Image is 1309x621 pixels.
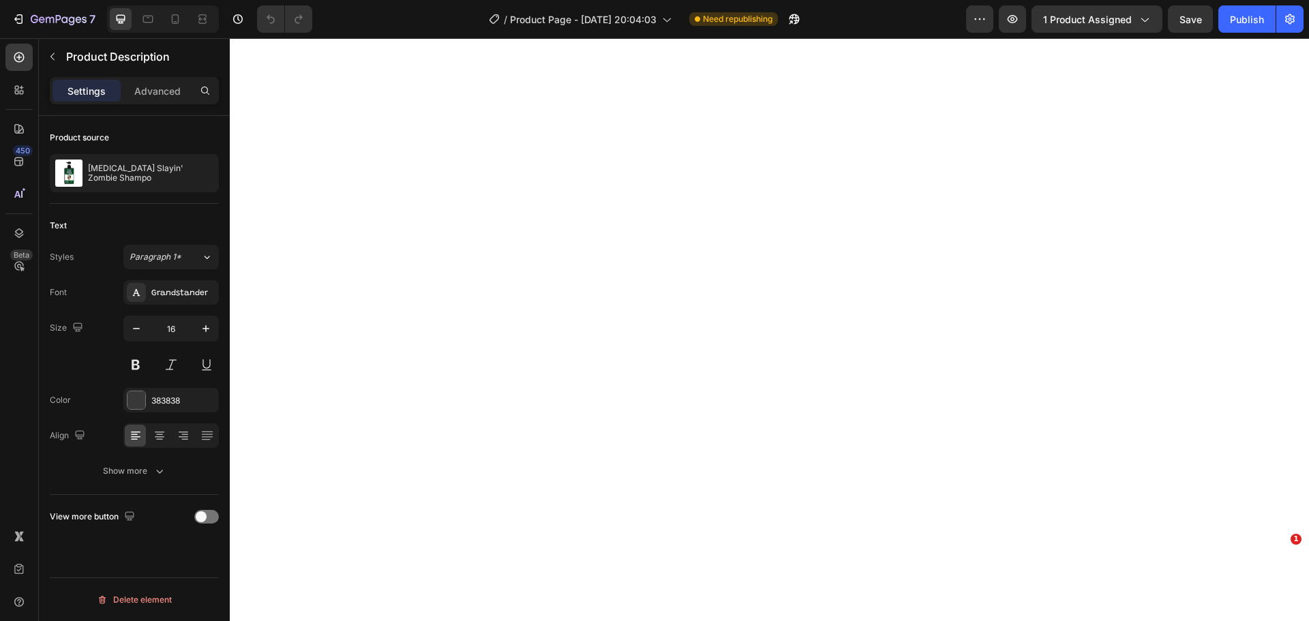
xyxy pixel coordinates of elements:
button: 7 [5,5,102,33]
p: Advanced [134,84,181,98]
div: Undo/Redo [257,5,312,33]
div: Size [50,319,86,337]
p: Settings [67,84,106,98]
span: Product Page - [DATE] 20:04:03 [510,12,657,27]
span: Need republishing [703,13,772,25]
span: 1 product assigned [1043,12,1132,27]
div: Show more [103,464,166,478]
div: Align [50,427,88,445]
div: Beta [10,249,33,260]
div: Publish [1230,12,1264,27]
button: Paragraph 1* [123,245,219,269]
div: Grandstander [151,287,215,299]
span: Save [1179,14,1202,25]
button: Delete element [50,589,219,611]
img: product feature img [55,160,82,187]
div: Font [50,286,67,299]
button: Publish [1218,5,1276,33]
button: 1 product assigned [1032,5,1162,33]
span: 1 [1291,534,1302,545]
div: Text [50,219,67,232]
p: [MEDICAL_DATA] Slayin' Zombie Shampo [88,164,213,183]
iframe: Design area [230,38,1309,621]
button: Save [1168,5,1213,33]
div: 450 [13,145,33,156]
div: 383838 [151,395,215,407]
p: Product Description [66,48,213,65]
div: Styles [50,251,74,263]
div: Delete element [97,592,172,608]
div: Color [50,394,71,406]
iframe: Intercom live chat [1263,554,1295,587]
span: Paragraph 1* [130,251,181,263]
div: Product source [50,132,109,144]
div: View more button [50,508,138,526]
button: Show more [50,459,219,483]
p: 7 [89,11,95,27]
span: / [504,12,507,27]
